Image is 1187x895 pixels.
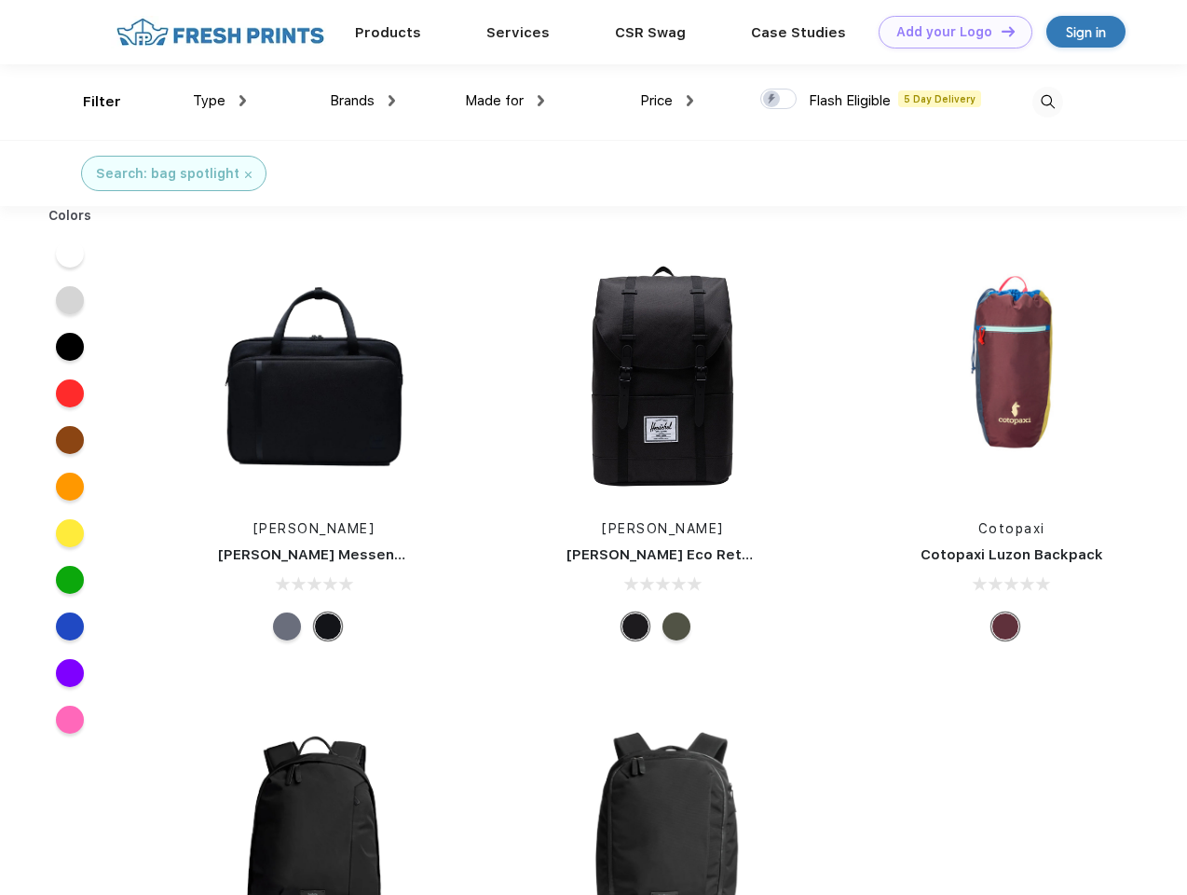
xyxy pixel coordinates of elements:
img: dropdown.png [389,95,395,106]
img: func=resize&h=266 [539,253,786,501]
span: Price [640,92,673,109]
div: Colors [34,206,106,226]
a: [PERSON_NAME] Eco Retreat 15" Computer Backpack [566,546,948,563]
span: Type [193,92,225,109]
a: Cotopaxi Luzon Backpack [921,546,1103,563]
div: Sign in [1066,21,1106,43]
a: Products [355,24,421,41]
span: Flash Eligible [809,92,891,109]
div: Filter [83,91,121,113]
img: fo%20logo%202.webp [111,16,330,48]
span: Brands [330,92,375,109]
a: [PERSON_NAME] Messenger [218,546,419,563]
a: Sign in [1046,16,1126,48]
div: Black [621,613,649,640]
div: Black [314,613,342,640]
img: dropdown.png [687,95,693,106]
a: Cotopaxi [978,521,1045,536]
span: Made for [465,92,524,109]
img: desktop_search.svg [1032,87,1063,117]
a: [PERSON_NAME] [253,521,375,536]
div: Forest [662,613,690,640]
div: Search: bag spotlight [96,164,239,184]
div: Raven Crosshatch [273,613,301,640]
img: filter_cancel.svg [245,172,252,178]
img: func=resize&h=266 [190,253,438,501]
div: Add your Logo [896,24,992,40]
img: DT [1002,26,1015,36]
img: dropdown.png [239,95,246,106]
img: func=resize&h=266 [888,253,1136,501]
span: 5 Day Delivery [898,90,981,107]
img: dropdown.png [538,95,544,106]
div: Surprise [991,613,1019,640]
a: [PERSON_NAME] [602,521,724,536]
